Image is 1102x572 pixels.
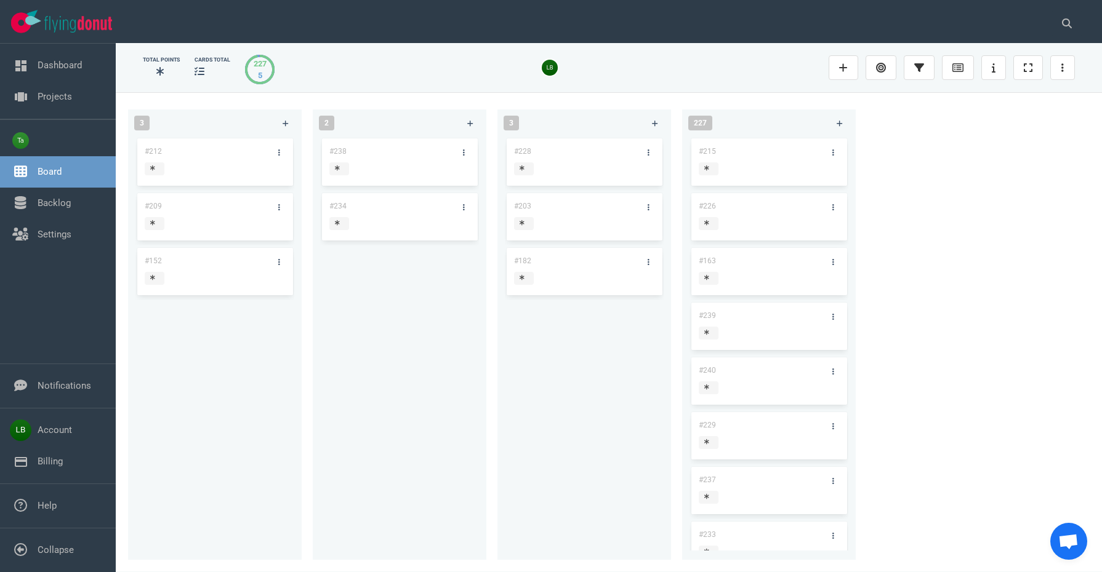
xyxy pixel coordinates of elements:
a: Notifications [38,380,91,391]
a: #233 [699,530,716,539]
span: 227 [688,116,712,130]
a: #228 [514,147,531,156]
a: #212 [145,147,162,156]
a: Dashboard [38,60,82,71]
a: #152 [145,256,162,265]
a: Billing [38,456,63,467]
a: #209 [145,202,162,210]
div: 5 [254,70,267,81]
a: #215 [699,147,716,156]
a: Board [38,166,62,177]
a: Projects [38,91,72,102]
a: #240 [699,366,716,375]
a: #239 [699,311,716,320]
a: #238 [329,147,347,156]
img: Flying Donut text logo [44,16,112,33]
a: Backlog [38,197,71,209]
a: #182 [514,256,531,265]
a: Collapse [38,544,74,555]
a: #237 [699,475,716,484]
a: Help [38,500,57,511]
a: #203 [514,202,531,210]
img: 26 [542,60,558,76]
a: #163 [699,256,716,265]
div: Chat abierto [1050,523,1087,560]
div: Total Points [143,56,180,64]
span: 2 [319,116,334,130]
div: cards total [195,56,230,64]
span: 3 [134,116,150,130]
a: #226 [699,202,716,210]
span: 3 [504,116,519,130]
a: Settings [38,229,71,240]
a: #229 [699,421,716,429]
div: 227 [254,58,267,70]
a: #234 [329,202,347,210]
a: Account [38,424,72,435]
